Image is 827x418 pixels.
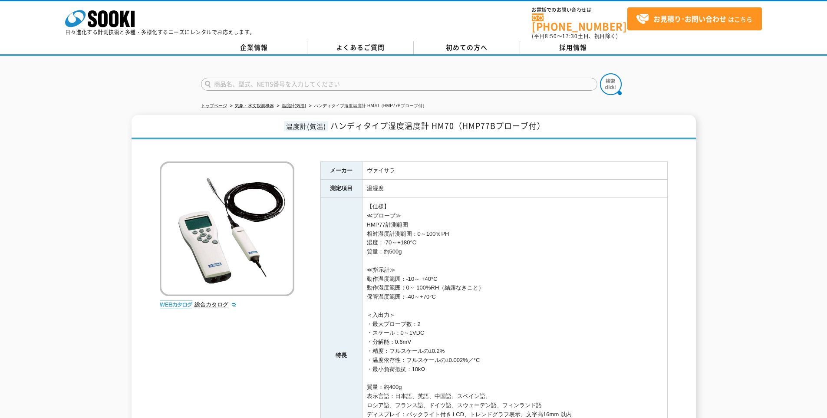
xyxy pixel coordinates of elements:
[414,41,520,54] a: 初めての方へ
[160,300,192,309] img: webカタログ
[160,161,294,296] img: ハンディタイプ湿度温度計 HM70（HMP77Bプローブ付）
[600,73,622,95] img: btn_search.png
[653,13,726,24] strong: お見積り･お問い合わせ
[194,301,237,308] a: 総合カタログ
[201,78,597,91] input: 商品名、型式、NETIS番号を入力してください
[532,32,618,40] span: (平日 ～ 土日、祝日除く)
[307,41,414,54] a: よくあるご質問
[282,103,306,108] a: 温度計(気温)
[201,41,307,54] a: 企業情報
[320,161,362,180] th: メーカー
[284,121,328,131] span: 温度計(気温)
[201,103,227,108] a: トップページ
[627,7,762,30] a: お見積り･お問い合わせはこちら
[330,120,545,132] span: ハンディタイプ湿度温度計 HM70（HMP77Bプローブ付）
[532,7,627,13] span: お電話でのお問い合わせは
[545,32,557,40] span: 8:50
[636,13,752,26] span: はこちら
[520,41,626,54] a: 採用情報
[320,180,362,198] th: 測定項目
[65,30,255,35] p: 日々進化する計測技術と多種・多様化するニーズにレンタルでお応えします。
[532,13,627,31] a: [PHONE_NUMBER]
[446,43,488,52] span: 初めての方へ
[235,103,274,108] a: 気象・水文観測機器
[307,102,426,111] li: ハンディタイプ湿度温度計 HM70（HMP77Bプローブ付）
[362,161,667,180] td: ヴァイサラ
[362,180,667,198] td: 温湿度
[562,32,578,40] span: 17:30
